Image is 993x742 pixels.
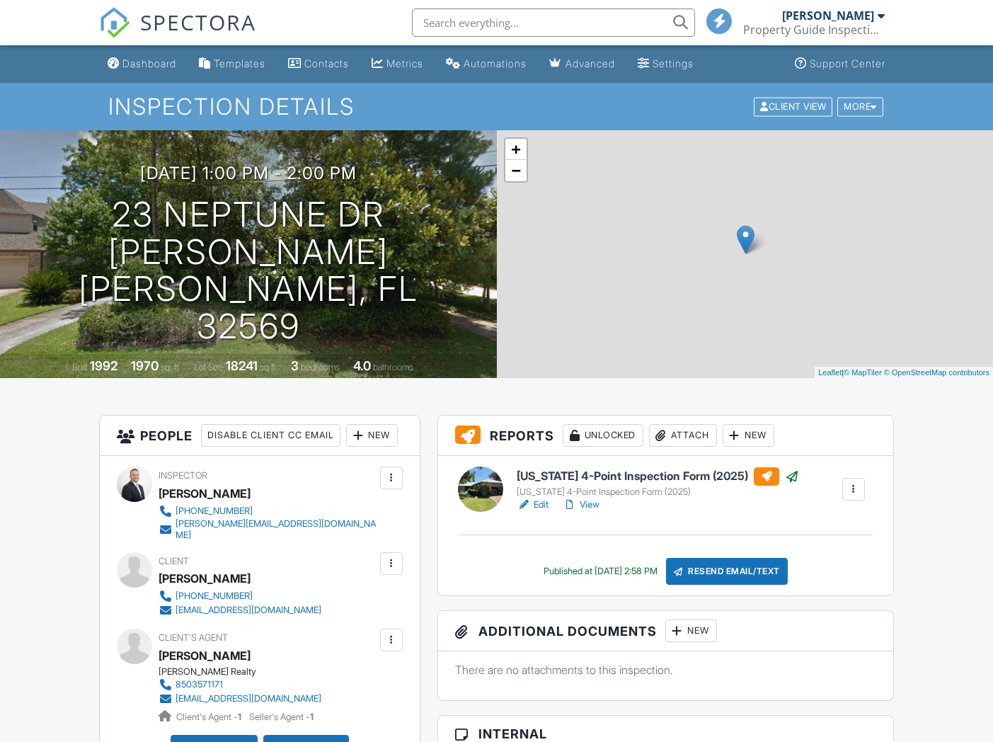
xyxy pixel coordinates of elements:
a: [PHONE_NUMBER] [159,504,377,518]
a: Contacts [282,51,355,77]
h3: People [100,416,420,456]
div: 1992 [90,358,117,373]
a: Zoom in [505,139,527,160]
div: [EMAIL_ADDRESS][DOMAIN_NAME] [176,605,321,616]
div: Automations [464,57,527,69]
div: [EMAIL_ADDRESS][DOMAIN_NAME] [176,693,321,704]
div: New [346,424,398,447]
a: Client View [752,101,836,111]
div: New [665,620,717,642]
div: [PERSON_NAME] [159,483,251,504]
a: Advanced [544,51,621,77]
div: 3 [291,358,299,373]
img: The Best Home Inspection Software - Spectora [99,7,130,38]
a: © OpenStreetMap contributors [884,368,989,377]
div: [PERSON_NAME][EMAIL_ADDRESS][DOMAIN_NAME] [176,518,377,541]
span: bedrooms [301,362,340,372]
strong: 1 [238,712,241,722]
div: [PHONE_NUMBER] [176,590,253,602]
a: [US_STATE] 4-Point Inspection Form (2025) [US_STATE] 4-Point Inspection Form (2025) [517,467,799,498]
a: Dashboard [102,51,182,77]
span: sq. ft. [161,362,180,372]
div: Dashboard [122,57,176,69]
span: Inspector [159,470,207,481]
h3: Reports [438,416,893,456]
div: Advanced [566,57,615,69]
div: Templates [214,57,265,69]
div: Client View [754,97,832,116]
a: View [563,498,599,512]
a: Zoom out [505,160,527,181]
h1: Inspection Details [108,94,885,119]
div: Resend Email/Text [666,558,788,585]
a: Metrics [366,51,429,77]
span: SPECTORA [140,7,256,37]
div: 18241 [226,358,258,373]
strong: 1 [310,712,314,722]
div: | [815,367,993,379]
div: [PHONE_NUMBER] [176,506,253,517]
a: [PHONE_NUMBER] [159,589,321,603]
div: Contacts [304,57,349,69]
h3: [DATE] 1:00 pm - 2:00 pm [140,164,357,183]
div: Support Center [810,57,885,69]
a: Settings [632,51,699,77]
span: bathrooms [373,362,413,372]
a: Templates [193,51,271,77]
div: 4.0 [353,358,371,373]
a: SPECTORA [99,19,256,49]
span: Client's Agent [159,632,228,643]
h3: Additional Documents [438,611,893,651]
div: More [837,97,883,116]
p: There are no attachments to this inspection. [455,662,876,678]
span: Client's Agent - [176,712,243,722]
div: Metrics [386,57,423,69]
div: [PERSON_NAME] Realty [159,666,333,678]
a: 8503571171 [159,678,321,692]
a: Edit [517,498,549,512]
div: Published at [DATE] 2:58 PM [544,566,658,577]
h6: [US_STATE] 4-Point Inspection Form (2025) [517,467,799,486]
div: Settings [653,57,694,69]
span: Seller's Agent - [249,712,314,722]
span: Built [72,362,88,372]
div: New [723,424,774,447]
span: Lot Size [194,362,224,372]
div: Property Guide Inspections, LLC DBA inspectormatt.com [743,23,885,37]
a: [PERSON_NAME] [159,645,251,666]
span: sq.ft. [260,362,277,372]
div: Attach [649,424,717,447]
div: [PERSON_NAME] [159,568,251,589]
a: Leaflet [818,368,842,377]
a: © MapTiler [844,368,882,377]
h1: 23 Neptune Dr [PERSON_NAME] [PERSON_NAME], FL 32569 [23,196,474,346]
a: [EMAIL_ADDRESS][DOMAIN_NAME] [159,603,321,617]
div: 8503571171 [176,679,223,690]
a: [EMAIL_ADDRESS][DOMAIN_NAME] [159,692,321,706]
div: Disable Client CC Email [201,424,340,447]
div: [US_STATE] 4-Point Inspection Form (2025) [517,486,799,498]
a: Automations (Basic) [440,51,532,77]
span: Client [159,556,189,566]
a: [PERSON_NAME][EMAIL_ADDRESS][DOMAIN_NAME] [159,518,377,541]
a: Support Center [789,51,891,77]
div: 1970 [131,358,159,373]
div: Unlocked [563,424,643,447]
input: Search everything... [412,8,695,37]
div: [PERSON_NAME] [782,8,874,23]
